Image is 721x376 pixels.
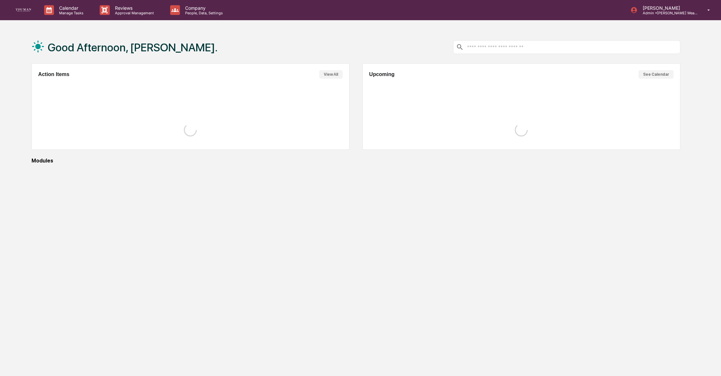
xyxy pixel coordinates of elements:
h1: Good Afternoon, [PERSON_NAME]. [48,41,218,54]
p: [PERSON_NAME] [638,5,698,11]
button: View All [319,70,343,79]
p: Admin • [PERSON_NAME] Wealth [638,11,698,15]
p: People, Data, Settings [180,11,226,15]
p: Reviews [110,5,157,11]
p: Company [180,5,226,11]
p: Manage Tasks [54,11,87,15]
h2: Upcoming [369,71,395,77]
button: See Calendar [639,70,674,79]
img: logo [16,8,31,12]
p: Approval Management [110,11,157,15]
p: Calendar [54,5,87,11]
h2: Action Items [38,71,70,77]
div: Modules [32,158,680,164]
